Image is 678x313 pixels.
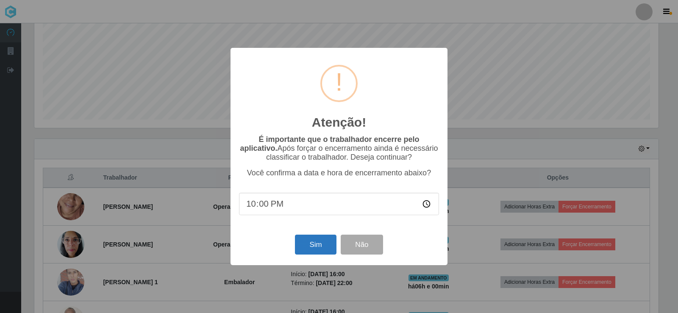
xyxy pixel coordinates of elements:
button: Não [341,235,383,255]
p: Você confirma a data e hora de encerramento abaixo? [239,169,439,177]
p: Após forçar o encerramento ainda é necessário classificar o trabalhador. Deseja continuar? [239,135,439,162]
b: É importante que o trabalhador encerre pelo aplicativo. [240,135,419,152]
button: Sim [295,235,336,255]
h2: Atenção! [312,115,366,130]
